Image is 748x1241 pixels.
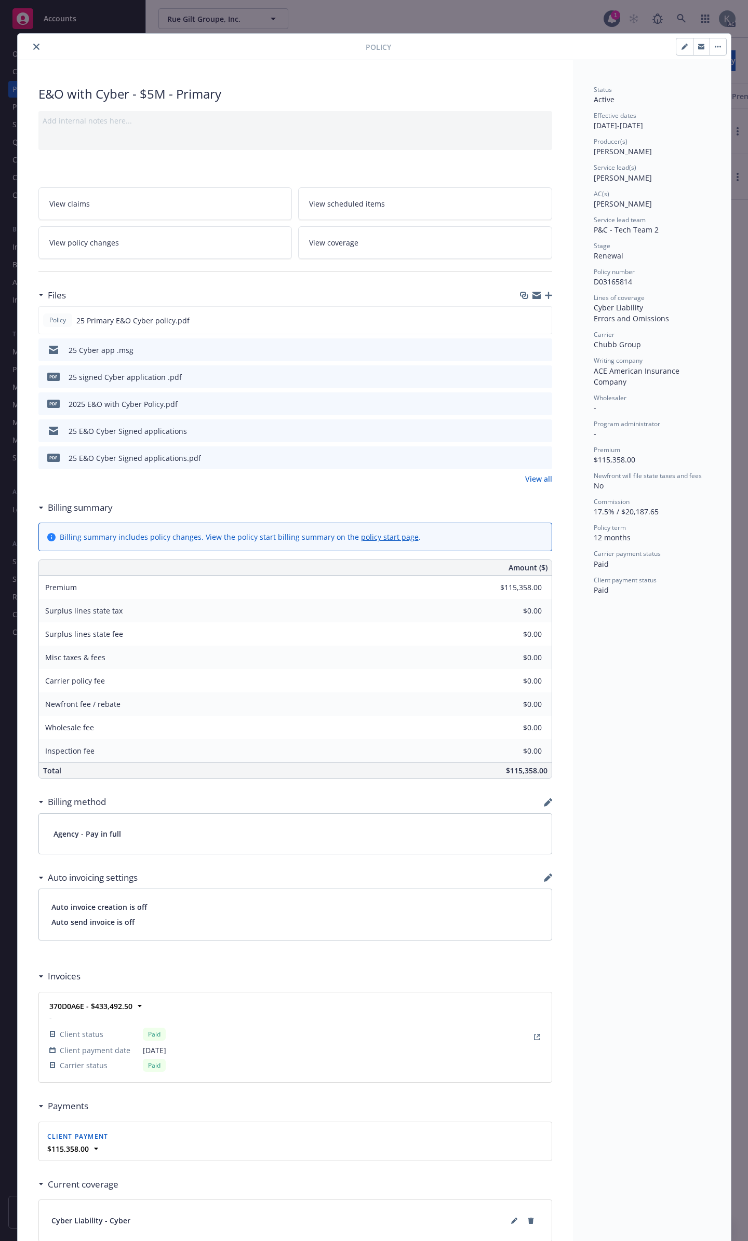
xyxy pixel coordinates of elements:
div: Billing summary [38,501,113,514]
span: Premium [45,582,77,592]
button: download file [522,345,530,356]
input: 0.00 [480,673,548,689]
div: Paid [143,1028,166,1041]
h3: Payments [48,1099,88,1113]
div: [DATE] - [DATE] [594,111,710,131]
span: Carrier status [60,1060,108,1071]
a: View scheduled items [298,187,552,220]
div: Cyber Liability [594,302,710,313]
input: 0.00 [480,626,548,642]
span: - [49,1012,166,1022]
span: 12 months [594,533,631,542]
span: Stage [594,241,610,250]
span: Newfront will file state taxes and fees [594,471,702,480]
h3: Billing method [48,795,106,809]
span: - [594,403,596,413]
a: View all [525,473,552,484]
button: preview file [538,315,547,326]
input: 0.00 [480,650,548,665]
span: [PERSON_NAME] [594,146,652,156]
div: Agency - Pay in full [39,814,552,854]
span: Policy number [594,267,635,276]
button: download file [522,426,530,437]
strong: 370D0A6E - $433,492.50 [49,1001,132,1011]
a: View claims [38,187,292,220]
span: Carrier policy fee [45,676,105,686]
span: Carrier payment status [594,549,661,558]
span: P&C - Tech Team 2 [594,225,659,235]
span: pdf [47,400,60,407]
span: Carrier [594,330,615,339]
button: preview file [539,372,548,383]
button: download file [522,315,530,326]
div: E&O with Cyber - $5M - Primary [38,85,552,103]
span: Client payment status [594,576,657,584]
div: Files [38,289,66,302]
span: Producer(s) [594,137,627,146]
span: Active [594,94,615,104]
div: Payments [38,1099,88,1113]
div: 25 signed Cyber application .pdf [69,372,182,383]
span: Total [43,766,61,775]
span: Program administrator [594,419,660,428]
span: Wholesaler [594,393,626,402]
span: Cyber Liability - Cyber [51,1215,130,1226]
span: View claims [49,198,90,209]
span: Paid [594,585,609,595]
span: Amount ($) [509,562,547,573]
span: [PERSON_NAME] [594,199,652,209]
div: Paid [143,1059,166,1072]
span: $115,358.00 [594,455,635,465]
input: 0.00 [480,603,548,619]
button: download file [522,372,530,383]
a: policy start page [361,532,419,542]
input: 0.00 [480,697,548,712]
button: preview file [539,453,548,463]
span: - [594,429,596,439]
h3: Current coverage [48,1178,118,1191]
span: Surplus lines state fee [45,629,123,639]
span: Auto invoice creation is off [51,902,539,912]
h3: Files [48,289,66,302]
span: Inspection fee [45,746,95,756]
a: View coverage [298,226,552,259]
h3: Auto invoicing settings [48,871,138,884]
span: pdf [47,454,60,461]
span: Policy [47,316,68,325]
strong: $115,358.00 [47,1144,89,1154]
div: Current coverage [38,1178,118,1191]
span: Client payment [47,1132,109,1141]
span: Paid [594,559,609,569]
span: Policy term [594,523,626,532]
a: View Invoice [531,1031,543,1043]
button: download file [522,453,530,463]
input: 0.00 [480,743,548,759]
span: Client status [60,1029,103,1040]
span: Chubb Group [594,339,641,349]
span: Wholesale fee [45,722,94,732]
div: 2025 E&O with Cyber Policy.pdf [69,399,178,410]
span: Lines of coverage [594,293,645,302]
div: 25 E&O Cyber Signed applications [69,426,187,437]
span: Newfront fee / rebate [45,699,121,709]
span: Misc taxes & fees [45,652,105,662]
span: Commission [594,497,630,506]
button: preview file [539,345,548,356]
span: [DATE] [143,1045,166,1056]
span: Service lead team [594,215,646,224]
span: pdf [47,373,60,380]
div: Add internal notes here... [43,115,548,126]
span: View scheduled items [309,198,385,209]
span: View policy changes [49,237,119,248]
button: download file [522,399,530,410]
span: Renewal [594,251,623,261]
input: 0.00 [480,720,548,735]
button: preview file [539,426,548,437]
span: Premium [594,445,620,454]
span: Effective dates [594,111,636,120]
span: D03165814 [594,277,632,287]
span: Client payment date [60,1045,130,1056]
span: Writing company [594,356,643,365]
div: Errors and Omissions [594,313,710,324]
span: Status [594,85,612,94]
